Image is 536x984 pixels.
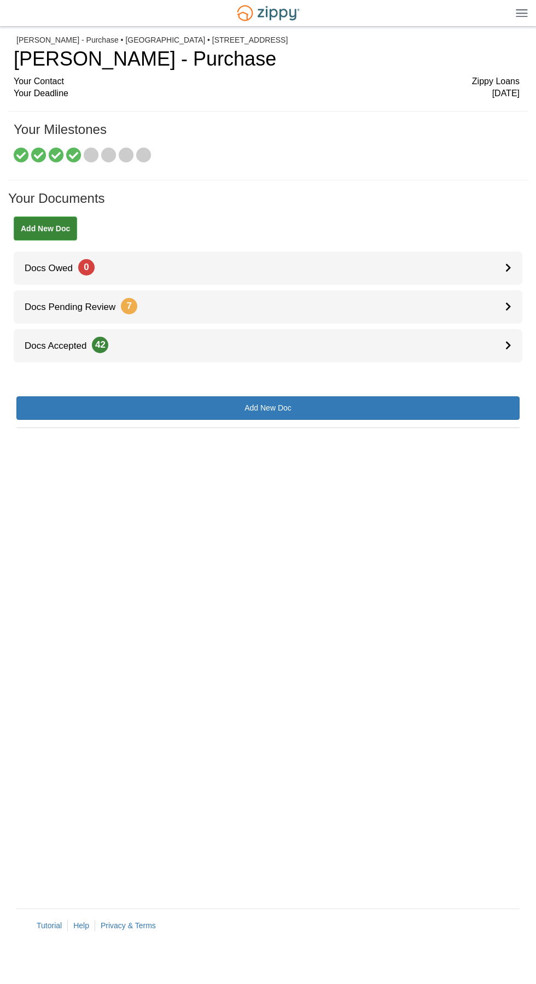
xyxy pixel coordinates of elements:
[516,9,528,17] img: Mobile Dropdown Menu
[78,259,95,276] span: 0
[121,298,137,314] span: 7
[14,290,522,324] a: Docs Pending Review7
[14,302,137,312] span: Docs Pending Review
[14,75,520,88] div: Your Contact
[8,191,528,216] h1: Your Documents
[37,921,62,930] a: Tutorial
[14,48,520,70] h1: [PERSON_NAME] - Purchase
[492,87,520,100] span: [DATE]
[92,337,108,353] span: 42
[16,396,520,420] a: Add New Doc
[101,921,156,930] a: Privacy & Terms
[14,87,520,100] div: Your Deadline
[14,251,522,285] a: Docs Owed0
[14,341,108,351] span: Docs Accepted
[14,329,522,362] a: Docs Accepted42
[14,263,95,273] span: Docs Owed
[16,36,520,45] div: [PERSON_NAME] - Purchase • [GEOGRAPHIC_DATA] • [STREET_ADDRESS]
[14,122,520,148] h1: Your Milestones
[73,921,89,930] a: Help
[14,216,77,241] a: Add New Doc
[472,75,520,88] span: Zippy Loans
